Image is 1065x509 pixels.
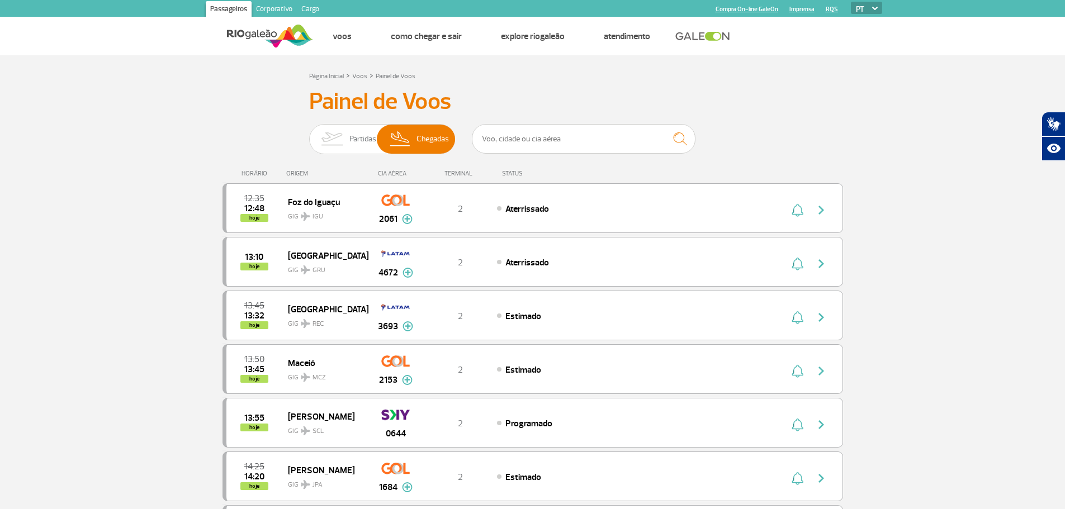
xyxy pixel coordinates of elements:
span: 2025-10-01 12:48:42 [244,204,264,212]
span: Foz do Iguaçu [288,194,359,209]
span: 2 [458,203,463,215]
img: seta-direita-painel-voo.svg [815,203,828,217]
a: Compra On-line GaleOn [716,6,778,13]
img: sino-painel-voo.svg [792,203,803,217]
a: Corporativo [252,1,297,19]
span: 2025-10-01 14:20:00 [244,473,264,481]
a: Como chegar e sair [391,31,462,42]
img: seta-direita-painel-voo.svg [815,257,828,270]
span: [PERSON_NAME] [288,409,359,424]
span: 2061 [379,212,397,226]
span: MCZ [313,373,326,383]
span: 2025-10-01 13:55:00 [244,414,264,422]
span: 2025-10-01 13:32:00 [244,312,264,320]
span: Estimado [505,311,541,322]
img: sino-painel-voo.svg [792,472,803,485]
span: GIG [288,420,359,436]
img: destiny_airplane.svg [301,319,310,328]
span: GIG [288,313,359,329]
img: mais-info-painel-voo.svg [402,375,413,385]
img: destiny_airplane.svg [301,373,310,382]
a: Voos [333,31,352,42]
span: Aterrissado [505,257,549,268]
span: hoje [240,424,268,431]
button: Abrir tradutor de língua de sinais. [1042,112,1065,136]
span: 2025-10-01 13:45:00 [244,302,264,310]
span: Estimado [505,472,541,483]
span: Partidas [349,125,376,154]
span: GRU [313,265,325,275]
a: Passageiros [206,1,252,19]
div: CIA AÉREA [368,170,424,177]
span: hoje [240,263,268,270]
a: Painel de Voos [376,72,415,80]
span: 2025-10-01 14:25:00 [244,463,264,470]
img: seta-direita-painel-voo.svg [815,364,828,378]
a: Voos [352,72,367,80]
img: destiny_airplane.svg [301,212,310,221]
span: Programado [505,418,552,429]
span: 2025-10-01 13:45:00 [244,365,264,373]
span: 4672 [378,266,398,279]
span: hoje [240,321,268,329]
img: slider-embarque [314,125,349,154]
a: Página Inicial [309,72,344,80]
img: mais-info-painel-voo.svg [403,321,413,331]
img: mais-info-painel-voo.svg [402,214,413,224]
span: 3693 [378,320,398,333]
span: Maceió [288,355,359,370]
span: [GEOGRAPHIC_DATA] [288,302,359,316]
a: Cargo [297,1,324,19]
span: [PERSON_NAME] [288,463,359,477]
a: Atendimento [604,31,650,42]
img: slider-desembarque [384,125,417,154]
span: SCL [313,426,324,436]
span: JPA [313,480,323,490]
span: 2 [458,364,463,375]
img: destiny_airplane.svg [301,426,310,435]
img: seta-direita-painel-voo.svg [815,418,828,431]
a: Imprensa [789,6,815,13]
img: destiny_airplane.svg [301,480,310,489]
span: 1684 [379,481,397,494]
img: seta-direita-painel-voo.svg [815,311,828,324]
img: sino-painel-voo.svg [792,311,803,324]
a: > [346,69,350,82]
span: hoje [240,482,268,490]
span: Chegadas [416,125,449,154]
span: 2025-10-01 13:10:00 [245,253,263,261]
img: sino-painel-voo.svg [792,257,803,270]
input: Voo, cidade ou cia aérea [472,124,695,154]
span: 2025-10-01 13:50:00 [244,355,264,363]
button: Abrir recursos assistivos. [1042,136,1065,161]
span: GIG [288,474,359,490]
span: GIG [288,206,359,222]
img: sino-painel-voo.svg [792,418,803,431]
img: mais-info-painel-voo.svg [403,268,413,278]
img: seta-direita-painel-voo.svg [815,472,828,485]
img: mais-info-painel-voo.svg [402,482,413,492]
a: Explore RIOgaleão [501,31,565,42]
img: destiny_airplane.svg [301,265,310,274]
span: Aterrissado [505,203,549,215]
h3: Painel de Voos [309,88,756,116]
span: 0644 [386,427,406,440]
span: GIG [288,259,359,275]
span: hoje [240,375,268,383]
div: ORIGEM [286,170,368,177]
span: GIG [288,367,359,383]
span: 2 [458,418,463,429]
div: STATUS [496,170,588,177]
a: > [370,69,373,82]
span: hoje [240,214,268,222]
span: 2025-10-01 12:35:00 [244,194,264,202]
span: 2 [458,311,463,322]
span: REC [313,319,324,329]
a: RQS [826,6,838,13]
div: Plugin de acessibilidade da Hand Talk. [1042,112,1065,161]
span: 2 [458,257,463,268]
span: 2153 [379,373,397,387]
span: 2 [458,472,463,483]
span: IGU [313,212,323,222]
img: sino-painel-voo.svg [792,364,803,378]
